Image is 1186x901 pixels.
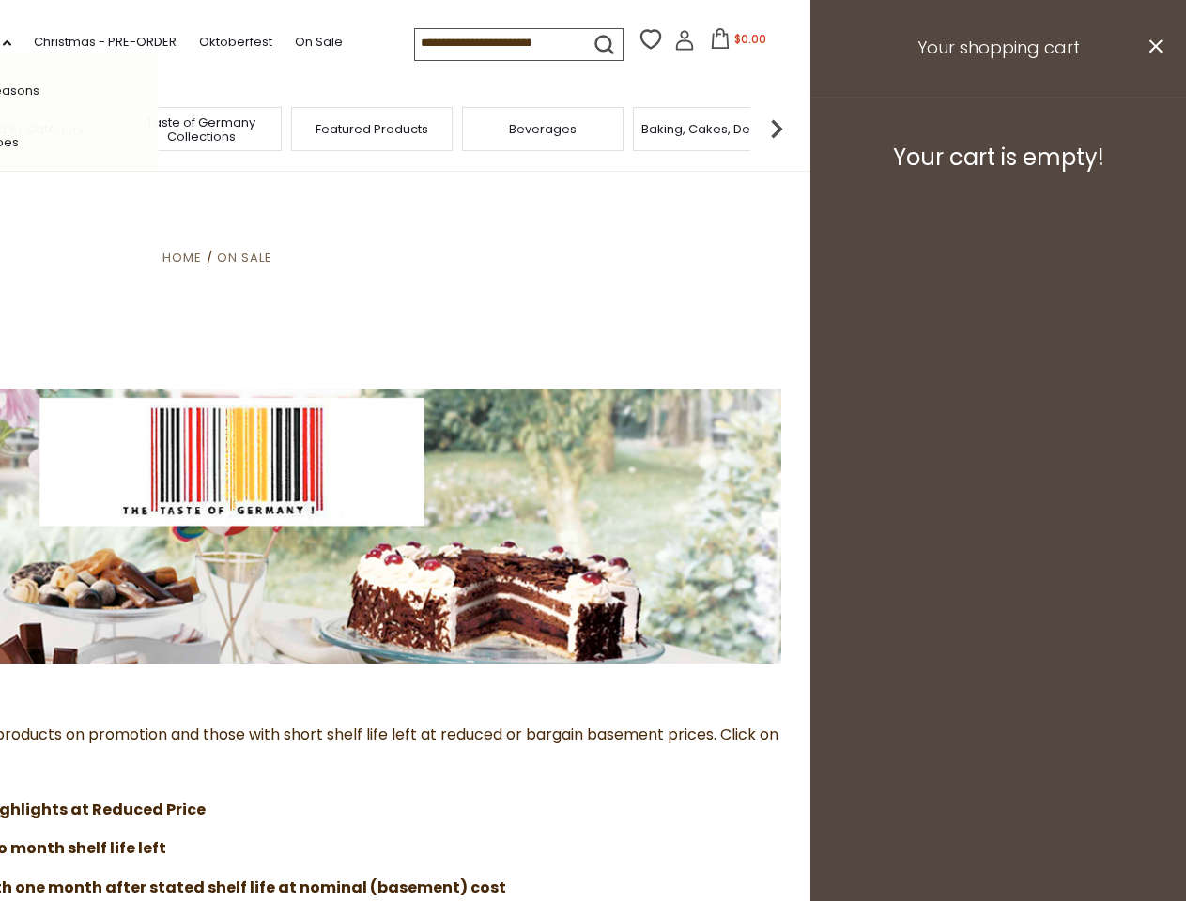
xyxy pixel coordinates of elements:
[295,32,343,53] a: On Sale
[126,115,276,144] a: Taste of Germany Collections
[758,110,795,147] img: next arrow
[641,122,787,136] a: Baking, Cakes, Desserts
[34,32,177,53] a: Christmas - PRE-ORDER
[217,249,272,267] a: On Sale
[162,249,202,267] a: Home
[734,31,766,47] span: $0.00
[834,144,1163,172] h3: Your cart is empty!
[699,28,778,56] button: $0.00
[199,32,272,53] a: Oktoberfest
[316,122,428,136] a: Featured Products
[509,122,577,136] a: Beverages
